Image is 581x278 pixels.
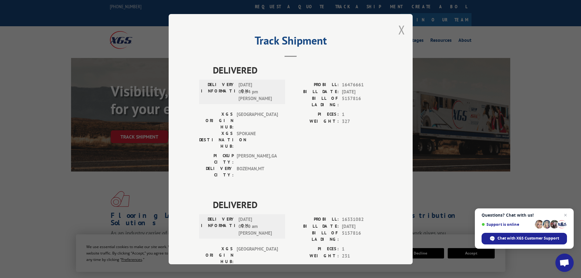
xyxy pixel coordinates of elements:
span: 1 [342,246,382,253]
span: [DATE] 06:00 am [PERSON_NAME] [238,216,280,237]
span: SPOKANE [237,130,278,150]
span: DELIVERED [213,63,382,77]
label: PROBILL: [291,81,339,88]
label: XGS ORIGIN HUB: [199,111,234,130]
label: WEIGHT: [291,118,339,125]
label: BILL OF LADING: [291,95,339,108]
label: DELIVERY INFORMATION: [201,216,235,237]
span: 16476661 [342,81,382,88]
span: [PERSON_NAME] , GA [237,153,278,165]
span: 5157816 [342,95,382,108]
label: PICKUP CITY: [199,153,234,165]
label: PIECES: [291,111,339,118]
span: 1 [342,111,382,118]
button: Close modal [398,22,405,38]
span: [DATE] [342,223,382,230]
label: XGS DESTINATION HUB: [199,130,234,150]
span: 5157816 [342,230,382,243]
span: Chat with XGS Customer Support [497,236,559,241]
label: XGS ORIGIN HUB: [199,246,234,265]
span: BOZEMAN , MT [237,165,278,178]
label: DELIVERY INFORMATION: [201,81,235,102]
label: PIECES: [291,246,339,253]
label: BILL DATE: [291,88,339,95]
span: 16331082 [342,216,382,223]
span: 327 [342,118,382,125]
span: [DATE] 06:54 pm [PERSON_NAME] [238,81,280,102]
label: WEIGHT: [291,252,339,259]
label: BILL DATE: [291,223,339,230]
div: Open chat [555,254,574,272]
label: DELIVERY CITY: [199,165,234,178]
span: [GEOGRAPHIC_DATA] [237,246,278,265]
label: PROBILL: [291,216,339,223]
span: [DATE] [342,88,382,95]
div: Chat with XGS Customer Support [482,233,567,244]
span: Questions? Chat with us! [482,213,567,218]
label: BILL OF LADING: [291,230,339,243]
span: DELIVERED [213,198,382,211]
span: [GEOGRAPHIC_DATA] [237,111,278,130]
h2: Track Shipment [199,36,382,48]
span: Close chat [562,211,569,219]
span: Support is online [482,222,533,227]
span: 231 [342,252,382,259]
